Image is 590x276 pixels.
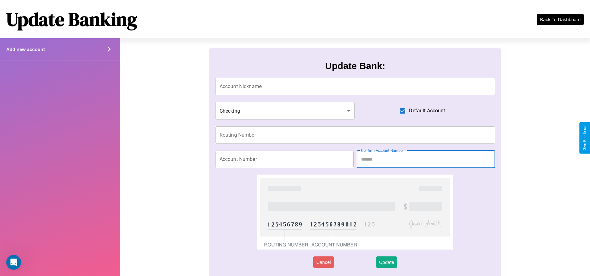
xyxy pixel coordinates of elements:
[257,175,453,250] img: check
[215,102,355,119] div: Checking
[6,7,137,32] h1: Update Banking
[361,148,404,153] label: Confirm Account Number
[6,47,45,52] h4: Add new account
[583,125,587,151] div: Give Feedback
[376,256,397,268] button: Update
[409,107,445,115] span: Default Account
[537,14,584,25] button: Back To Dashboard
[325,61,385,71] h3: Update Bank:
[313,256,334,268] button: Cancel
[6,255,21,270] iframe: Intercom live chat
